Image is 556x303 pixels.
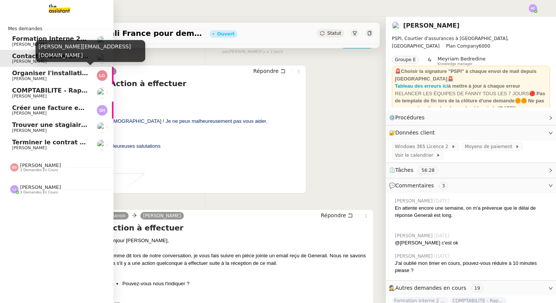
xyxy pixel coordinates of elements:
span: ⏲️ [389,167,444,173]
span: Statut [327,31,341,36]
strong: 🔴 Pas de template de fin lors de la clôture d'une demande🟠🟠 Ne pas accuser réception des demandes... [395,91,545,111]
div: RELANCER LES ÉQUIPES DE FANNY TOUS LES 7 JOURS [395,90,547,112]
span: Procédures [395,114,425,121]
span: 🕵️ [389,285,486,291]
span: [PERSON_NAME] [20,162,61,168]
nz-tag: 19 [471,284,483,292]
span: Mes demandes [3,25,47,32]
span: il y a 3 jours [259,49,283,55]
img: svg [97,70,107,81]
a: Tableau des erreurs ici [395,83,448,89]
span: [PERSON_NAME] [12,111,47,116]
a: [PERSON_NAME] [403,22,460,29]
span: Voir le calendrier [395,151,436,159]
span: Ce mail provient de Generali [DEMOGRAPHIC_DATA] ! Je ne peux malheureusement pas vous aider. [40,118,267,124]
span: 1 demandes en cours [20,168,58,172]
span: Meyriam Bedredine [438,56,486,62]
span: & [428,56,431,66]
strong: à mettre à jour à chaque erreur [448,83,520,89]
span: Formation Interne 2 - [PERSON_NAME] [12,35,143,42]
span: Trouver une stagiaire administrative [12,121,137,128]
img: users%2Fa6PbEmLwvGXylUqKytRPpDpAx153%2Favatar%2Ffanny.png [97,53,107,64]
h4: Action à effectuer [107,223,370,233]
div: J'ai oublié mon timer en cours, pouvez-vous réduire à 10 minutes please ? [395,260,550,274]
h4: RE: [EXTERNAL] Action à effectuer [40,78,303,89]
div: 🔐Données client [386,125,556,140]
app-user-label: Knowledge manager [438,56,486,66]
span: ⚙️ [389,113,428,122]
span: Répondre [321,212,346,219]
span: Données client [395,130,435,136]
span: [DATE] [434,198,451,204]
span: [PERSON_NAME] [20,184,61,190]
span: [PERSON_NAME] [395,232,434,239]
span: par [222,49,228,55]
img: svg [529,4,537,12]
div: 🕵️Autres demandes en cours 19 [386,281,556,295]
div: ⏲️Tâches 56:28 [386,163,556,178]
nz-tag: Groupe E [392,56,419,63]
span: [PERSON_NAME] [12,76,47,81]
span: COMPTABILITE - Rapprochement bancaire - 1 septembre 2025 [12,87,223,94]
div: @[PERSON_NAME] c'est ok [395,239,550,247]
span: [PERSON_NAME] [395,198,434,204]
span: [PERSON_NAME] [12,128,47,133]
strong: 🚨Choisir la signature "PSPI" à chaque envoi de mail depuis [GEOGRAPHIC_DATA]🚨 [395,68,536,82]
span: Contacter Generali France pour demande AU094424 [39,29,203,37]
img: users%2FgeBNsgrICCWBxRbiuqfStKJvnT43%2Favatar%2F643e594d886881602413a30f_1666712378186.jpeg [97,139,107,150]
img: users%2Fa6PbEmLwvGXylUqKytRPpDpAx153%2Favatar%2Ffanny.png [97,88,107,98]
span: Moyens de paiement [465,143,515,150]
img: users%2Fa6PbEmLwvGXylUqKytRPpDpAx153%2Favatar%2Ffanny.png [392,22,400,30]
nz-tag: 56:28 [418,167,438,174]
span: Répondre [253,67,279,75]
span: Créer une facture en anglais immédiatement [12,104,165,111]
span: 3 demandes en cours [20,190,58,195]
span: PSPI, Courtier d'assurances à [GEOGRAPHIC_DATA], [GEOGRAPHIC_DATA] [392,36,509,49]
div: ⚙️Procédures [386,110,556,125]
span: Autres demandes en cours [395,285,466,291]
span: Plan Company [446,43,478,49]
span: Tâches [395,167,413,173]
nz-tag: 3 [439,182,448,190]
img: svg [10,163,19,172]
span: [DATE] [434,253,451,260]
img: users%2FERVxZKLGxhVfG9TsREY0WEa9ok42%2Favatar%2Fportrait-563450-crop.jpg [97,122,107,133]
div: En attente encore une semaine, on m'a prévenue que le délai de réponse Generali est long. [395,204,550,219]
span: 6000 [479,43,491,49]
span: Terminer le contrat avec [PERSON_NAME] [12,139,154,146]
img: svg [10,185,19,193]
span: Knowledge manager [438,62,473,66]
span: [PERSON_NAME] [12,94,47,99]
span: [DATE] [434,232,451,239]
span: 💬 [389,182,451,189]
span: Contacter Generali France pour demande AU094424 [12,53,189,60]
img: svg [97,105,107,116]
a: Manon [107,212,128,219]
span: Windows 365 Licence 2 [395,143,451,150]
div: Ouvert [217,32,235,36]
li: Pouvez-vous nous l'indiquer ? [122,280,370,288]
div: 💬Commentaires 3 [386,178,556,193]
button: Répondre [318,211,356,220]
span: [PERSON_NAME] [395,253,434,260]
span: [PERSON_NAME] [12,59,47,64]
a: [PERSON_NAME] [140,212,184,219]
div: Bonjour [PERSON_NAME], [107,237,370,244]
button: Répondre [251,67,288,75]
span: [PERSON_NAME] [12,42,47,47]
img: users%2Fa6PbEmLwvGXylUqKytRPpDpAx153%2Favatar%2Ffanny.png [97,36,107,46]
span: Organiser l'installation de la fibre [12,70,127,77]
span: 🔐 [389,128,438,137]
span: Commentaires [395,182,434,189]
div: Comme dit lors de notre conversation, je vous fais suivre en pièce jointe un email reçu de Genera... [107,252,370,267]
span: [PERSON_NAME] [12,145,47,150]
small: [PERSON_NAME] [222,49,283,55]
